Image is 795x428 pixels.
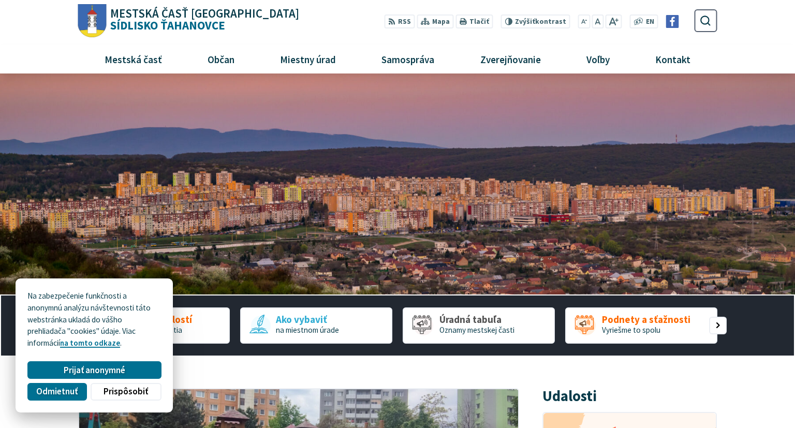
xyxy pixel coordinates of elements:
span: RSS [398,17,411,27]
span: Oznamy mestskej časti [439,325,514,335]
button: Zmenšiť veľkosť písma [578,14,590,28]
button: Tlačiť [455,14,493,28]
div: 2 / 5 [240,307,392,344]
span: na miestnom úrade [276,325,339,335]
a: Voľby [567,45,628,73]
button: Prijať anonymné [27,361,161,379]
span: Prijať anonymné [64,365,125,376]
span: Tlačiť [469,18,489,26]
div: 3 / 5 [403,307,555,344]
h3: Udalosti [542,388,597,404]
a: Úradná tabuľa Oznamy mestskej časti [403,307,555,344]
button: Zväčšiť veľkosť písma [606,14,622,28]
p: Na zabezpečenie funkčnosti a anonymnú analýzu návštevnosti táto webstránka ukladá do vášho prehli... [27,290,161,349]
span: Zverejňovanie [476,45,544,73]
button: Prispôsobiť [91,383,161,401]
span: Miestny úrad [276,45,340,73]
a: Miestny úrad [261,45,355,73]
span: Občan [204,45,239,73]
span: Ako vybaviť [276,314,339,325]
span: EN [646,17,654,27]
img: Prejsť na Facebook stránku [666,15,679,28]
span: Samospráva [378,45,438,73]
div: Nasledujúci slajd [709,317,727,334]
span: Voľby [582,45,613,73]
a: Podnety a sťažnosti Vyriešme to spolu [565,307,717,344]
a: Kontakt [636,45,709,73]
span: kontrast [515,18,566,26]
img: Prejsť na domovskú stránku [78,4,106,38]
span: Mestská časť [GEOGRAPHIC_DATA] [110,8,299,20]
span: Úradná tabuľa [439,314,514,325]
a: RSS [384,14,415,28]
a: Logo Sídlisko Ťahanovce, prejsť na domovskú stránku. [78,4,299,38]
span: Vyriešme to spolu [602,325,660,335]
span: Mapa [432,17,450,27]
a: Občan [189,45,254,73]
a: Mapa [417,14,453,28]
a: Ako vybaviť na miestnom úrade [240,307,392,344]
a: Samospráva [363,45,453,73]
button: Nastaviť pôvodnú veľkosť písma [592,14,603,28]
span: Podnety a sťažnosti [602,314,690,325]
span: Mestská časť [101,45,166,73]
span: Prispôsobiť [104,386,148,397]
span: Zvýšiť [515,17,535,26]
a: Mestská časť [86,45,181,73]
span: Kontakt [651,45,694,73]
span: Odmietnuť [36,386,78,397]
button: Zvýšiťkontrast [501,14,570,28]
a: Zverejňovanie [461,45,560,73]
a: na tomto odkaze [60,338,120,348]
h1: Sídlisko Ťahanovce [106,8,299,32]
div: 4 / 5 [565,307,717,344]
a: EN [643,17,657,27]
button: Odmietnuť [27,383,86,401]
